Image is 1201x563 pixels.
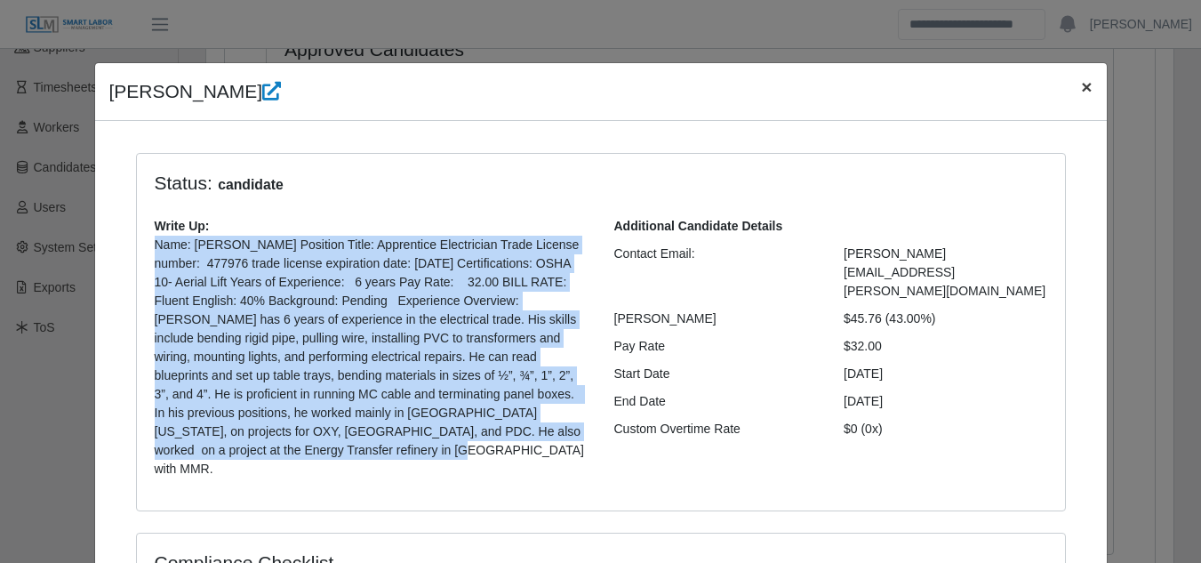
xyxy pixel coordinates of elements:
[844,246,1045,298] span: [PERSON_NAME][EMAIL_ADDRESS][PERSON_NAME][DOMAIN_NAME]
[601,245,831,301] div: Contact Email:
[155,172,818,196] h4: Status:
[109,77,282,106] h4: [PERSON_NAME]
[212,174,289,196] span: candidate
[830,365,1061,383] div: [DATE]
[601,337,831,356] div: Pay Rate
[601,420,831,438] div: Custom Overtime Rate
[155,236,588,479] p: Name: [PERSON_NAME] Position Title: Apprentice Electrician Trade License number: 477976 trade lic...
[601,310,831,328] div: [PERSON_NAME]
[1081,76,1092,97] span: ×
[830,310,1061,328] div: $45.76 (43.00%)
[830,337,1061,356] div: $32.00
[844,422,883,436] span: $0 (0x)
[844,394,883,408] span: [DATE]
[601,392,831,411] div: End Date
[155,219,210,233] b: Write Up:
[614,219,783,233] b: Additional Candidate Details
[1067,63,1106,110] button: Close
[601,365,831,383] div: Start Date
